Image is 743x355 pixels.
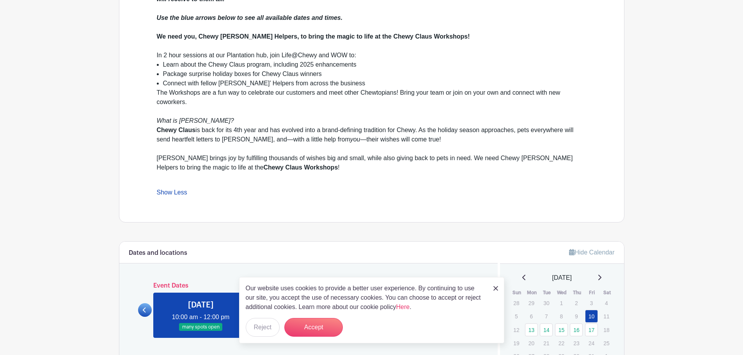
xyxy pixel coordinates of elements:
a: 17 [585,323,598,336]
p: 8 [555,310,568,322]
a: 13 [525,323,538,336]
em: What is [PERSON_NAME]? [157,117,234,124]
p: 9 [570,310,583,322]
p: 4 [600,297,613,309]
p: 12 [510,324,523,336]
p: 29 [525,297,538,309]
th: Wed [555,289,570,297]
span: [DATE] [552,273,572,283]
th: Thu [569,289,585,297]
a: 16 [570,323,583,336]
strong: Chewy Claus [157,127,196,133]
a: Here [396,304,410,310]
button: Reject [246,318,280,337]
h6: Event Dates [152,282,466,290]
p: 11 [600,310,613,322]
li: Connect with fellow [PERSON_NAME]’ Helpers from across the business [163,79,587,88]
div: The Workshops are a fun way to celebrate our customers and meet other Chewtopians! Bring your tea... [157,88,587,154]
p: 24 [585,337,598,349]
a: Show Less [157,189,187,199]
th: Sat [599,289,615,297]
a: 10 [585,310,598,323]
a: 14 [540,323,553,336]
strong: We need you, Chewy [PERSON_NAME] Helpers, to bring the magic to life at the Chewy Claus Workshops! [157,33,470,40]
p: 28 [510,297,523,309]
img: close_button-5f87c8562297e5c2d7936805f587ecaba9071eb48480494691a3f1689db116b3.svg [493,286,498,291]
p: 7 [540,310,553,322]
th: Fri [585,289,600,297]
p: 20 [525,337,538,349]
a: 15 [555,323,568,336]
div: In 2 hour sessions at our Plantation hub, join Life@Chewy and WOW to: [157,51,587,60]
p: 30 [540,297,553,309]
a: Hide Calendar [569,249,614,256]
p: 3 [585,297,598,309]
p: 23 [570,337,583,349]
p: 21 [540,337,553,349]
p: 22 [555,337,568,349]
p: 25 [600,337,613,349]
h6: Dates and locations [129,249,187,257]
p: Our website uses cookies to provide a better user experience. By continuing to use our site, you ... [246,284,485,312]
p: 1 [555,297,568,309]
p: 6 [525,310,538,322]
th: Mon [525,289,540,297]
button: Accept [284,318,343,337]
li: Learn about the Chewy Claus program, including 2025 enhancements [163,60,587,69]
li: Package surprise holiday boxes for Chewy Claus winners [163,69,587,79]
th: Sun [509,289,525,297]
strong: Chewy Claus Workshops [263,164,338,171]
p: 19 [510,337,523,349]
p: 5 [510,310,523,322]
th: Tue [539,289,555,297]
em: you— [350,136,367,143]
div: [PERSON_NAME] brings joy by fulfilling thousands of wishes big and small, while also giving back ... [157,154,587,182]
p: 2 [570,297,583,309]
p: 18 [600,324,613,336]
